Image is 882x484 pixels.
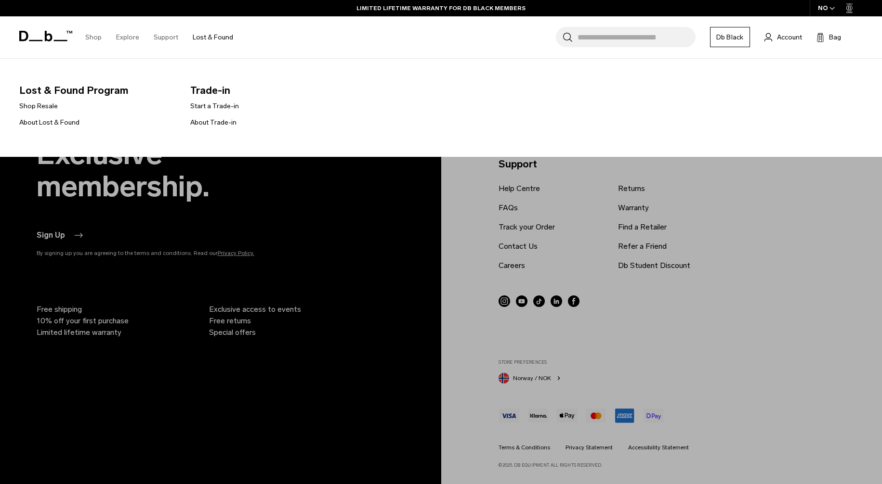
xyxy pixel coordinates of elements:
a: Db Black [710,27,750,47]
span: Account [777,32,802,42]
span: Bag [829,32,841,42]
a: Shop [85,20,102,54]
a: Lost & Found [193,20,233,54]
a: Support [154,20,178,54]
a: About Lost & Found [19,117,79,127]
span: Trade-in [190,83,346,98]
a: Account [764,31,802,43]
a: Explore [116,20,139,54]
a: Shop Resale [19,101,58,111]
a: About Trade-in [190,117,237,127]
button: Bag [816,31,841,43]
nav: Main Navigation [78,16,240,58]
a: Start a Trade-in [190,101,239,111]
a: LIMITED LIFETIME WARRANTY FOR DB BLACK MEMBERS [356,4,526,13]
span: Lost & Found Program [19,83,175,98]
